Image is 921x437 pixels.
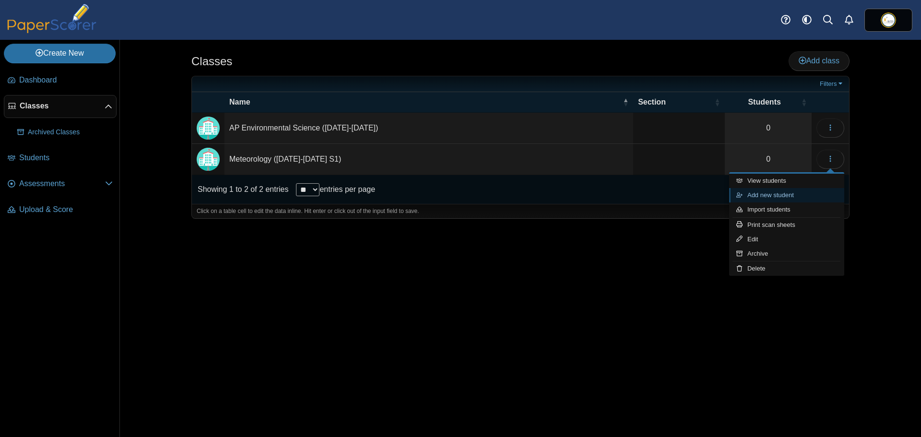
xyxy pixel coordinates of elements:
[197,117,220,140] img: Locally created class
[19,204,113,215] span: Upload & Score
[729,218,844,232] a: Print scan sheets
[4,69,117,92] a: Dashboard
[729,202,844,217] a: Import students
[789,51,850,71] a: Add class
[817,79,847,89] a: Filters
[4,26,100,35] a: PaperScorer
[20,101,105,111] span: Classes
[13,121,117,144] a: Archived Classes
[623,97,628,107] span: Name : Activate to invert sorting
[19,153,113,163] span: Students
[730,97,799,107] span: Students
[4,4,100,33] img: PaperScorer
[4,44,116,63] a: Create New
[725,144,812,175] a: 0
[638,97,712,107] span: Section
[319,185,375,193] label: entries per page
[229,97,621,107] span: Name
[729,188,844,202] a: Add new student
[725,113,812,143] a: 0
[19,178,105,189] span: Assessments
[881,12,896,28] span: Nicholas Ebner
[4,199,117,222] a: Upload & Score
[729,174,844,188] a: View students
[714,97,720,107] span: Section : Activate to sort
[801,97,807,107] span: Students : Activate to sort
[19,75,113,85] span: Dashboard
[192,204,849,218] div: Click on a table cell to edit the data inline. Hit enter or click out of the input field to save.
[799,57,839,65] span: Add class
[4,95,117,118] a: Classes
[838,10,860,31] a: Alerts
[28,128,113,137] span: Archived Classes
[224,144,633,175] td: Meteorology ([DATE]-[DATE] S1)
[192,175,288,204] div: Showing 1 to 2 of 2 entries
[864,9,912,32] a: ps.RAZFeFw2muWrSZVB
[191,53,232,70] h1: Classes
[4,173,117,196] a: Assessments
[197,148,220,171] img: Locally created class
[729,261,844,276] a: Delete
[729,232,844,247] a: Edit
[729,247,844,261] a: Archive
[881,12,896,28] img: ps.RAZFeFw2muWrSZVB
[224,113,633,144] td: AP Environmental Science ([DATE]-[DATE])
[4,147,117,170] a: Students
